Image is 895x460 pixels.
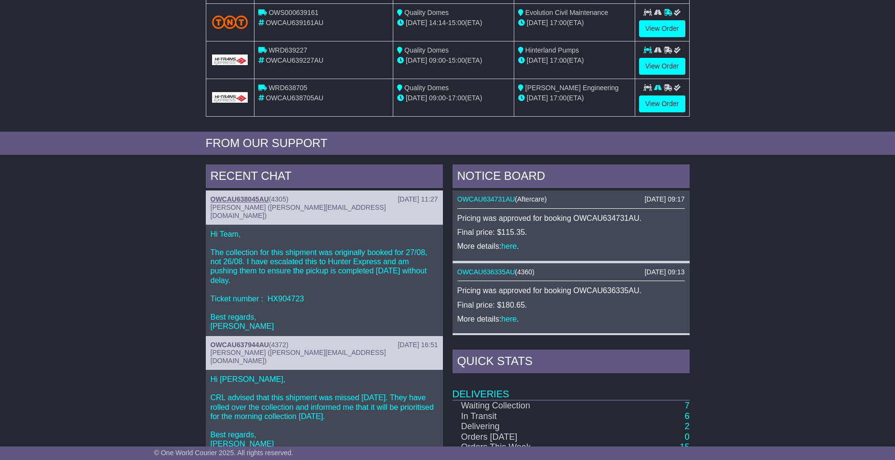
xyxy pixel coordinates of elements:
[211,203,386,219] span: [PERSON_NAME] ([PERSON_NAME][EMAIL_ADDRESS][DOMAIN_NAME])
[639,20,685,37] a: View Order
[453,411,591,422] td: In Transit
[266,94,323,102] span: OWCAU638705AU
[453,432,591,443] td: Orders [DATE]
[639,95,685,112] a: View Order
[501,315,517,323] a: here
[212,54,248,65] img: GetCarrierServiceLogo
[406,56,427,64] span: [DATE]
[501,242,517,250] a: here
[206,164,443,190] div: RECENT CHAT
[206,136,690,150] div: FROM OUR SUPPORT
[527,19,548,27] span: [DATE]
[212,92,248,103] img: GetCarrierServiceLogo
[457,195,515,203] a: OWCAU634731AU
[404,84,449,92] span: Quality Domes
[517,268,532,276] span: 4360
[457,214,685,223] p: Pricing was approved for booking OWCAU634731AU.
[453,164,690,190] div: NOTICE BOARD
[268,84,307,92] span: WRD638705
[639,58,685,75] a: View Order
[453,376,690,400] td: Deliveries
[448,94,465,102] span: 17:00
[684,401,689,410] a: 7
[550,94,567,102] span: 17:00
[644,195,684,203] div: [DATE] 09:17
[211,375,438,449] p: Hi [PERSON_NAME], CRL advised that this shipment was missed [DATE]. They have rolled over the col...
[517,195,545,203] span: Aftercare
[266,19,323,27] span: OWCAU639161AU
[398,195,438,203] div: [DATE] 11:27
[453,350,690,376] div: Quick Stats
[453,442,591,453] td: Orders This Week
[211,230,438,331] p: Hi Team, The collection for this shipment was originally booked for 27/08, not 26/08. I have esca...
[525,46,579,54] span: Hinterland Pumps
[518,55,631,66] div: (ETA)
[457,314,685,324] p: More details: .
[429,56,446,64] span: 09:00
[448,19,465,27] span: 15:00
[154,449,294,457] span: © One World Courier 2025. All rights reserved.
[397,93,510,103] div: - (ETA)
[518,93,631,103] div: (ETA)
[268,46,307,54] span: WRD639227
[457,195,685,203] div: ( )
[429,94,446,102] span: 09:00
[211,195,438,203] div: ( )
[527,56,548,64] span: [DATE]
[457,300,685,310] p: Final price: $180.65.
[211,341,269,349] a: OWCAU637944AU
[212,15,248,28] img: TNT_Domestic.png
[550,19,567,27] span: 17:00
[404,46,449,54] span: Quality Domes
[211,195,269,203] a: OWCAU638045AU
[457,268,515,276] a: OWCAU636335AU
[684,421,689,431] a: 2
[453,400,591,411] td: Waiting Collection
[271,341,286,349] span: 4372
[406,19,427,27] span: [DATE]
[550,56,567,64] span: 17:00
[527,94,548,102] span: [DATE]
[397,55,510,66] div: - (ETA)
[268,9,319,16] span: OWS000639161
[525,9,608,16] span: Evolution Civil Maintenance
[525,84,619,92] span: [PERSON_NAME] Engineering
[518,18,631,28] div: (ETA)
[457,268,685,276] div: ( )
[266,56,323,64] span: OWCAU639227AU
[406,94,427,102] span: [DATE]
[644,268,684,276] div: [DATE] 09:13
[453,421,591,432] td: Delivering
[429,19,446,27] span: 14:14
[398,341,438,349] div: [DATE] 16:51
[211,341,438,349] div: ( )
[404,9,449,16] span: Quality Domes
[457,242,685,251] p: More details: .
[680,442,689,452] a: 15
[211,349,386,365] span: [PERSON_NAME] ([PERSON_NAME][EMAIL_ADDRESS][DOMAIN_NAME])
[457,286,685,295] p: Pricing was approved for booking OWCAU636335AU.
[271,195,286,203] span: 4305
[448,56,465,64] span: 15:00
[397,18,510,28] div: - (ETA)
[684,411,689,421] a: 6
[684,432,689,442] a: 0
[457,228,685,237] p: Final price: $115.35.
